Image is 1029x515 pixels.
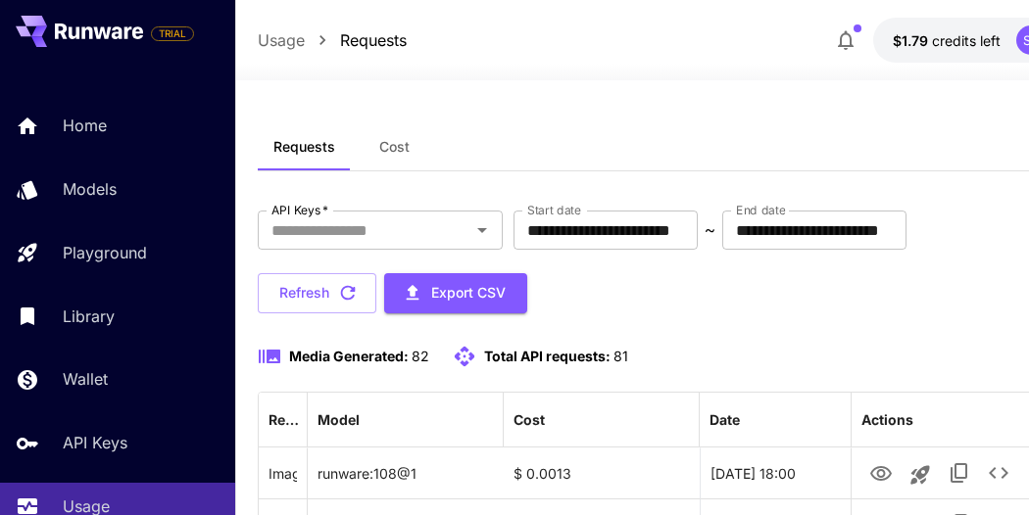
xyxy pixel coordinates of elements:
[63,431,127,454] p: API Keys
[710,411,740,428] div: Date
[893,30,1001,51] div: $1.7911
[273,138,335,156] span: Requests
[384,273,527,313] button: Export CSV
[468,216,496,244] button: Open
[151,22,194,45] span: Add your payment card to enable full platform functionality.
[940,453,979,492] button: Copy TaskUUID
[979,453,1018,492] button: See details
[63,304,115,328] p: Library
[613,348,628,364] span: 81
[484,348,611,364] span: Total API requests:
[258,28,407,52] nav: breadcrumb
[861,411,913,428] div: Actions
[271,202,328,218] label: API Keys
[63,241,147,264] p: Playground
[289,348,409,364] span: Media Generated:
[340,28,407,52] a: Requests
[527,202,581,218] label: Start date
[269,411,300,428] div: Request
[258,273,376,313] button: Refresh
[63,367,108,391] p: Wallet
[700,447,896,498] div: 22 Sep, 2025 18:00
[504,447,700,498] div: $ 0.0013
[152,26,193,41] span: TRIAL
[63,177,117,201] p: Models
[893,32,932,49] span: $1.79
[308,447,504,498] div: runware:108@1
[861,452,901,492] button: View
[63,114,107,137] p: Home
[269,448,297,498] div: Click to copy prompt
[736,202,785,218] label: End date
[901,455,940,494] button: Launch in playground
[318,411,360,428] div: Model
[379,138,410,156] span: Cost
[932,32,1001,49] span: credits left
[412,348,429,364] span: 82
[514,411,545,428] div: Cost
[258,28,305,52] a: Usage
[705,218,715,242] p: ~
